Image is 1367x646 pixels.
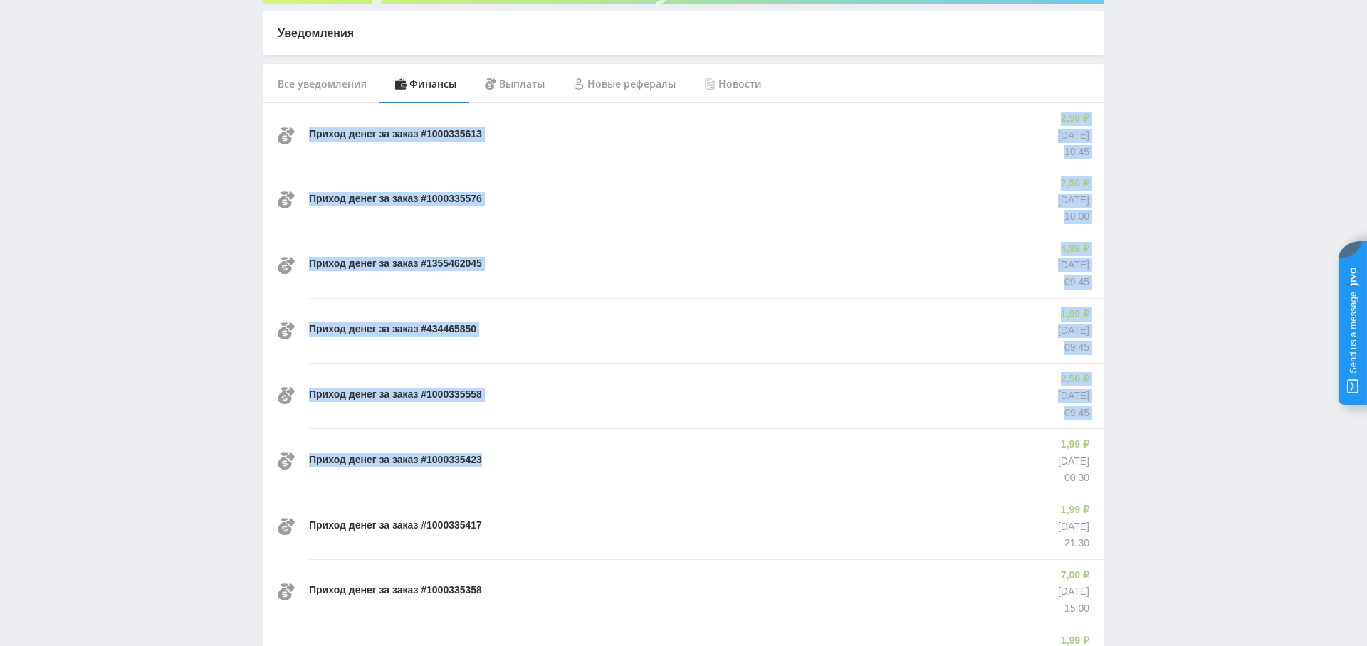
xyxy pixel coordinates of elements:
[1058,112,1089,126] p: 2,50 ₽
[309,519,482,533] p: Приход денег за заказ #1000335417
[1058,194,1089,208] p: [DATE]
[1058,341,1089,355] p: 09:45
[1058,324,1089,338] p: [DATE]
[1058,389,1089,403] p: [DATE]
[1058,438,1089,452] p: 1,99 ₽
[309,583,482,598] p: Приход денег за заказ #1000335358
[1058,503,1089,517] p: 1,99 ₽
[1058,602,1089,616] p: 15:00
[471,64,559,104] div: Выплаты
[1058,406,1089,420] p: 09:45
[559,64,690,104] div: Новые рефералы
[1058,258,1089,272] p: [DATE]
[1058,536,1089,551] p: 21:30
[309,388,482,402] p: Приход денег за заказ #1000335558
[309,322,476,337] p: Приход денег за заказ #434465850
[1058,455,1089,469] p: [DATE]
[309,453,482,467] p: Приход денег за заказ #1000335423
[1058,372,1089,386] p: 2,50 ₽
[1058,145,1089,159] p: 10:45
[1058,585,1089,599] p: [DATE]
[690,64,776,104] div: Новости
[381,64,471,104] div: Финансы
[1058,176,1089,191] p: 2,50 ₽
[309,127,482,142] p: Приход денег за заказ #1000335613
[1058,242,1089,256] p: 4,99 ₽
[1058,568,1089,583] p: 7,00 ₽
[1058,307,1089,322] p: 1,99 ₽
[1058,275,1089,290] p: 09:45
[278,26,1089,41] p: Уведомления
[1058,520,1089,534] p: [DATE]
[1058,210,1089,224] p: 10:00
[309,257,482,271] p: Приход денег за заказ #1355462045
[1058,471,1089,485] p: 00:30
[263,64,381,104] div: Все уведомления
[309,192,482,206] p: Приход денег за заказ #1000335576
[1058,129,1089,143] p: [DATE]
